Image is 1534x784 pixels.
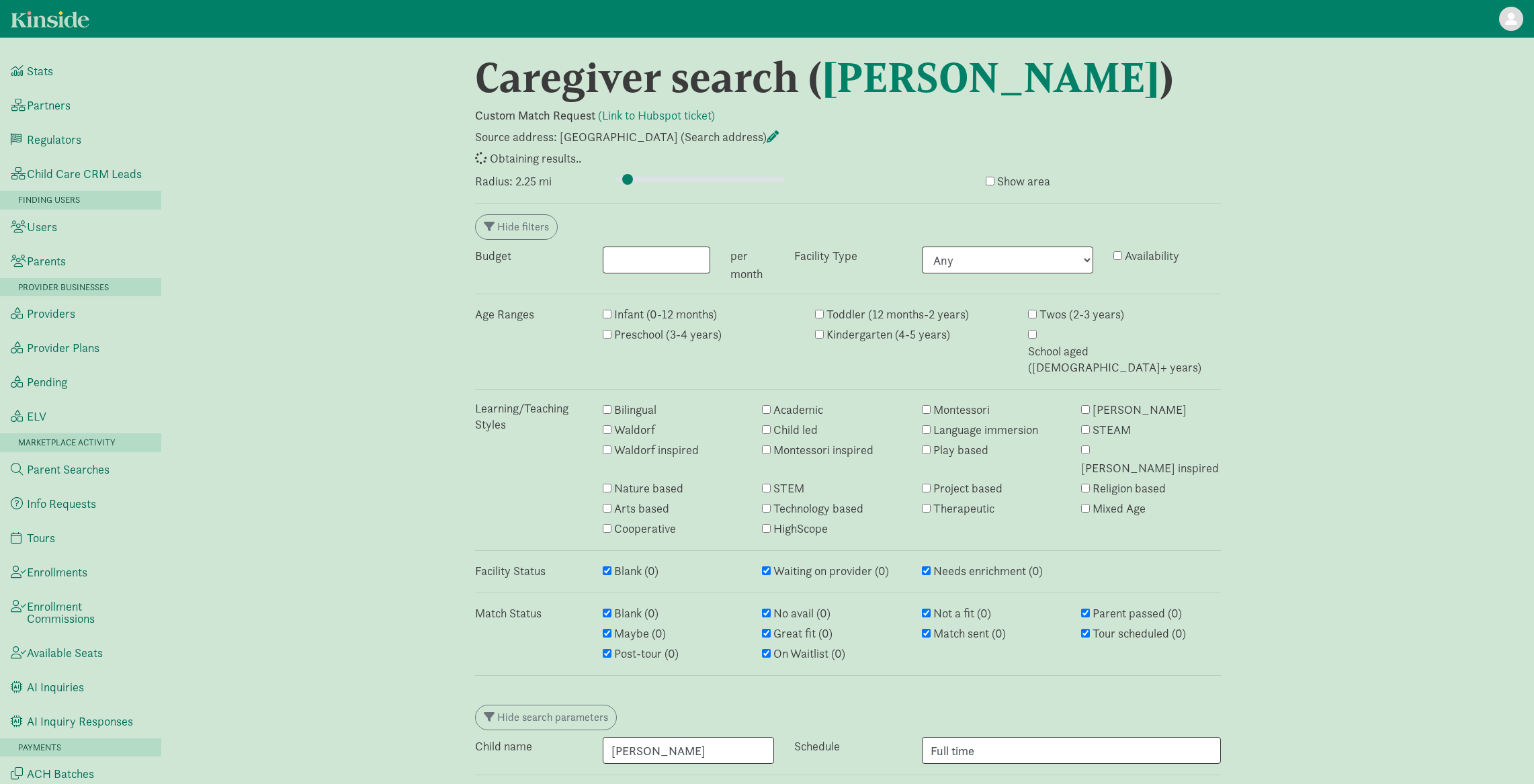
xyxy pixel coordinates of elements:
label: Preschool (3-4 years) [614,326,722,343]
span: Parent Searches [27,464,110,476]
label: Match sent (0) [933,625,1006,642]
label: Facility Status [475,563,546,579]
label: Technology based [773,500,863,517]
label: Mixed Age [1093,500,1146,517]
label: Project based [933,480,1003,496]
label: STEM [773,480,804,496]
span: Hide filters [497,220,549,234]
label: Facility Type [794,248,857,264]
button: Hide search parameters [475,705,617,730]
span: Hide search parameters [497,710,608,724]
label: Learning/Teaching Styles [475,400,583,433]
span: Enrollments [27,566,87,578]
label: Cooperative [614,521,676,537]
label: Schedule [794,738,840,754]
label: Montessori inspired [773,442,873,458]
span: Stats [27,65,53,77]
label: Kindergarten (4-5 years) [826,326,950,343]
span: Marketplace Activity [18,437,116,448]
span: Parents [27,255,66,267]
h1: Caregiver search ( ) [475,54,1221,102]
span: Regulators [27,134,81,146]
span: Finding Users [18,194,80,206]
label: School aged ([DEMOGRAPHIC_DATA]+ years) [1028,343,1221,376]
label: Parent passed (0) [1093,605,1182,621]
b: Custom Match Request [475,107,595,123]
label: Tour scheduled (0) [1093,625,1186,642]
span: Available Seats [27,647,103,659]
label: No avail (0) [773,605,830,621]
span: AI Inquiry Responses [27,715,133,728]
span: Pending [27,376,67,388]
span: AI Inquiries [27,681,84,693]
label: Infant (0-12 months) [614,306,717,322]
label: Waiting on provider (0) [773,563,889,579]
label: Twos (2-3 years) [1039,306,1124,322]
label: Montessori [933,402,990,418]
label: Show area [997,173,1050,189]
label: [PERSON_NAME] inspired [1081,460,1219,476]
label: Blank (0) [614,563,658,579]
label: STEAM [1093,422,1131,438]
label: Arts based [614,500,669,517]
span: Partners [27,99,71,112]
label: Toddler (12 months-2 years) [826,306,969,322]
label: Not a fit (0) [933,605,991,621]
label: Waldorf [614,422,655,438]
span: Child Care CRM Leads [27,168,142,180]
label: Religion based [1093,480,1166,496]
label: Language immersion [933,422,1038,438]
span: ELV [27,410,46,423]
span: Info Requests [27,498,96,510]
span: Tours [27,532,55,544]
label: Age Ranges [475,306,534,322]
span: Obtaining results.. [490,150,581,166]
label: On Waitlist (0) [773,646,845,662]
label: Availability [1125,248,1179,264]
p: Source address: [GEOGRAPHIC_DATA] (Search address) [475,129,1221,145]
label: Bilingual [614,402,656,418]
label: Great fit (0) [773,625,833,642]
label: Child name [475,738,532,754]
label: Match Status [475,605,542,621]
label: [PERSON_NAME] [1093,402,1187,418]
span: Provider Businesses [18,281,109,293]
button: Hide filters [475,214,558,240]
div: per month [720,247,784,283]
label: Waldorf inspired [614,442,699,458]
a: (Link to Hubspot ticket) [598,107,715,123]
span: Provider Plans [27,342,99,354]
label: Needs enrichment (0) [933,563,1043,579]
label: Play based [933,442,988,458]
span: Payments [18,742,61,753]
label: Radius: [475,173,513,189]
span: 2.25 mi [515,173,552,189]
label: HighScope [773,521,828,537]
label: Child led [773,422,818,438]
a: [PERSON_NAME] [822,52,1160,103]
label: Nature based [614,480,683,496]
label: Therapeutic [933,500,994,517]
span: Enrollment Commissions [27,601,151,625]
label: Academic [773,402,823,418]
label: Blank (0) [614,605,658,621]
label: Post-tour (0) [614,646,679,662]
span: Users [27,221,57,233]
label: Budget [475,248,511,264]
span: Providers [27,308,75,320]
label: Maybe (0) [614,625,666,642]
span: ACH Batches [27,768,94,780]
